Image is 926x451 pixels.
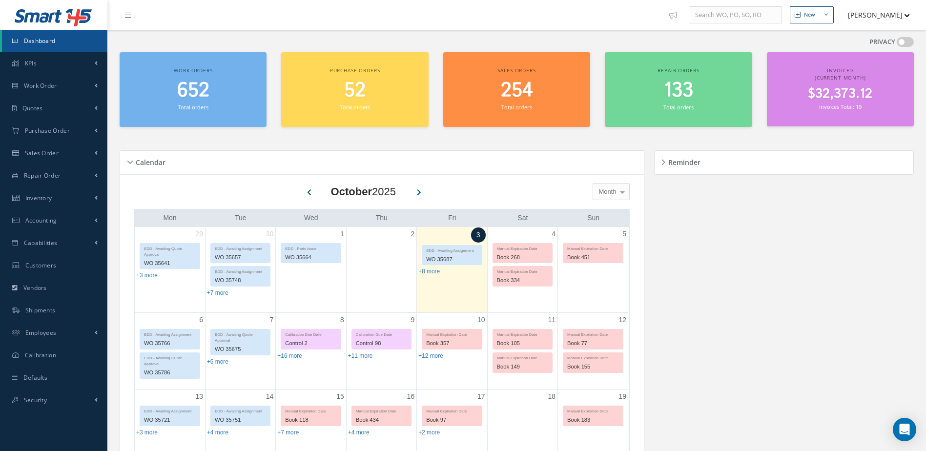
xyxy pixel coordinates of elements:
b: October [331,185,372,198]
div: WO 35657 [211,252,270,263]
a: Show 4 more events [207,429,228,436]
a: October 11, 2025 [546,313,557,327]
a: Show 16 more events [277,352,302,359]
a: Invoiced (Current Month) $32,373.12 Invoices Total: 19 [767,52,914,126]
div: Book 77 [563,338,623,349]
div: Book 155 [563,361,623,372]
span: 652 [177,77,209,104]
a: October 19, 2025 [617,389,628,404]
div: Manual Expiration Date [493,244,552,252]
span: Repair Order [24,171,61,180]
span: Employees [25,328,57,337]
span: (Current Month) [815,74,866,81]
small: Invoices Total: 19 [819,103,861,110]
a: Friday [446,212,458,224]
div: WO 35675 [211,344,270,355]
a: Repair orders 133 Total orders [605,52,752,127]
td: October 5, 2025 [558,227,628,313]
div: EDD - Awaiting Assignment [140,406,200,414]
div: 2025 [331,184,396,200]
span: Sales Order [25,149,59,157]
div: Control 98 [352,338,411,349]
span: Dashboard [24,37,56,45]
div: EDD - Parts Issue [281,244,340,252]
a: September 30, 2025 [264,227,276,241]
a: Wednesday [302,212,320,224]
span: Vendors [23,284,47,292]
td: October 1, 2025 [276,227,346,313]
a: October 15, 2025 [334,389,346,404]
span: Purchase Order [25,126,70,135]
div: Book 149 [493,361,552,372]
div: WO 35751 [211,414,270,426]
td: October 10, 2025 [417,312,487,389]
span: Inventory [25,194,52,202]
a: Sunday [585,212,601,224]
span: Repair orders [658,67,699,74]
input: Search WO, PO, SO, RO [690,6,782,24]
a: October 13, 2025 [193,389,205,404]
td: September 30, 2025 [205,227,275,313]
span: Month [597,187,617,197]
td: September 29, 2025 [135,227,205,313]
a: Show 6 more events [207,358,228,365]
span: 52 [344,77,366,104]
div: Manual Expiration Date [422,406,481,414]
div: Book 97 [422,414,481,426]
span: Accounting [25,216,57,225]
td: October 4, 2025 [487,227,557,313]
a: October 10, 2025 [475,313,487,327]
a: Show 12 more events [418,352,443,359]
span: Calibration [25,351,56,359]
a: September 29, 2025 [193,227,205,241]
td: October 11, 2025 [487,312,557,389]
div: Manual Expiration Date [352,406,411,414]
div: Manual Expiration Date [493,353,552,361]
div: Book 118 [281,414,340,426]
div: Control 2 [281,338,340,349]
button: New [790,6,834,23]
div: New [804,11,815,19]
td: October 8, 2025 [276,312,346,389]
span: Customers [25,261,57,269]
a: October 16, 2025 [405,389,417,404]
small: Total orders [501,103,532,111]
div: Manual Expiration Date [422,329,481,338]
td: October 7, 2025 [205,312,275,389]
h5: Reminder [665,155,700,167]
span: Shipments [25,306,56,314]
a: Show 2 more events [418,429,440,436]
div: Book 268 [493,252,552,263]
div: EDD - Awaiting Quote Approval [140,244,200,258]
span: Work Order [24,82,57,90]
div: EDD - Awaiting Quote Approval [140,353,200,367]
div: Manual Expiration Date [563,406,623,414]
div: WO 35766 [140,338,200,349]
div: Book 105 [493,338,552,349]
div: WO 35641 [140,258,200,269]
a: October 8, 2025 [338,313,346,327]
a: October 1, 2025 [338,227,346,241]
small: Total orders [340,103,370,111]
div: Book 434 [352,414,411,426]
a: October 6, 2025 [197,313,205,327]
div: EDD - Awaiting Assignment [211,266,270,275]
a: October 3, 2025 [471,227,486,243]
span: KPIs [25,59,37,67]
a: Tuesday [233,212,248,224]
a: October 18, 2025 [546,389,557,404]
a: Show 4 more events [348,429,370,436]
div: WO 35664 [281,252,340,263]
td: October 12, 2025 [558,312,628,389]
label: PRIVACY [869,37,895,47]
a: Show 7 more events [207,289,228,296]
h5: Calendar [133,155,165,167]
a: October 7, 2025 [268,313,276,327]
div: Book 334 [493,275,552,286]
span: Invoiced [827,67,853,74]
a: Show 7 more events [277,429,299,436]
a: Work orders 652 Total orders [120,52,267,127]
a: Sales orders 254 Total orders [443,52,590,127]
a: Thursday [374,212,390,224]
div: Book 451 [563,252,623,263]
